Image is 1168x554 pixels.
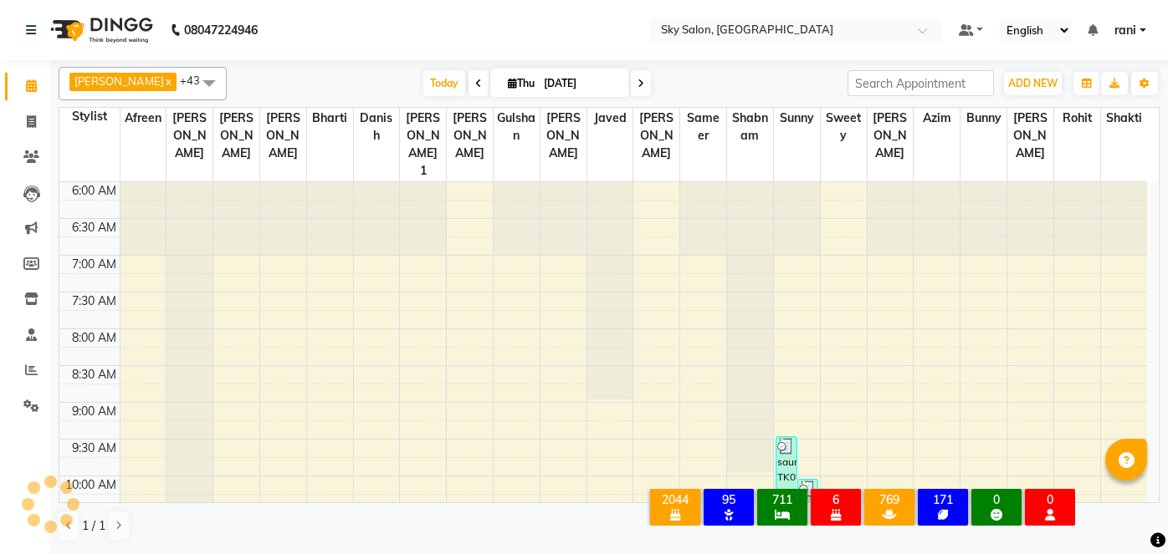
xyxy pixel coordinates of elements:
div: 711 [761,492,804,507]
span: [PERSON_NAME] [447,108,493,164]
span: shakti [1101,108,1147,129]
b: 08047224946 [184,7,258,53]
div: 2044 [653,492,697,507]
span: rohit [1054,108,1100,129]
span: [PERSON_NAME] [260,108,306,164]
div: 0 [975,492,1018,507]
span: +43 [180,74,213,87]
span: sweety [821,108,867,146]
span: [PERSON_NAME] [166,108,213,164]
div: 95 [707,492,750,507]
span: afreen [120,108,166,129]
div: 9:00 AM [69,403,120,420]
span: [PERSON_NAME] [213,108,259,164]
span: [PERSON_NAME] [1007,108,1053,164]
div: 8:30 AM [69,366,120,384]
span: sameer [680,108,726,146]
span: rani [1114,22,1136,39]
span: Today [423,70,465,96]
div: 8:00 AM [69,329,120,347]
span: 1 / 1 [82,517,105,535]
span: [PERSON_NAME] [74,74,164,88]
span: Thu [504,77,539,89]
div: 6 [814,492,858,507]
span: [PERSON_NAME] [633,108,679,164]
img: logo [43,7,157,53]
span: Gulshan [494,108,540,146]
span: [PERSON_NAME] [540,108,587,164]
div: 171 [921,492,965,507]
div: saurabh, TK03, 09:30 AM-10:30 AM, [DEMOGRAPHIC_DATA] - Basic Hair Cut (₹150),[PERSON_NAME] Tream ... [776,437,797,507]
span: [PERSON_NAME] 1 [400,108,446,181]
span: javed [587,108,633,129]
div: 0 [1028,492,1072,507]
div: 6:30 AM [69,219,120,236]
button: ADD NEW [1004,72,1062,95]
span: ADD NEW [1008,77,1058,89]
div: 6:00 AM [69,182,120,200]
div: 10:00 AM [62,476,120,494]
div: 769 [868,492,911,507]
div: 7:00 AM [69,256,120,273]
div: 7:30 AM [69,292,120,310]
div: Stylist [59,108,120,125]
span: shabnam [727,108,773,146]
div: 9:30 AM [69,440,120,457]
span: bharti [307,108,353,129]
span: [PERSON_NAME] [868,108,914,164]
input: Search Appointment [848,70,994,96]
span: Bunny [961,108,1007,129]
span: Danish [354,108,400,146]
a: x [164,74,172,88]
span: sunny [774,108,820,129]
input: 2025-09-04 [539,71,622,96]
span: azim [914,108,960,129]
